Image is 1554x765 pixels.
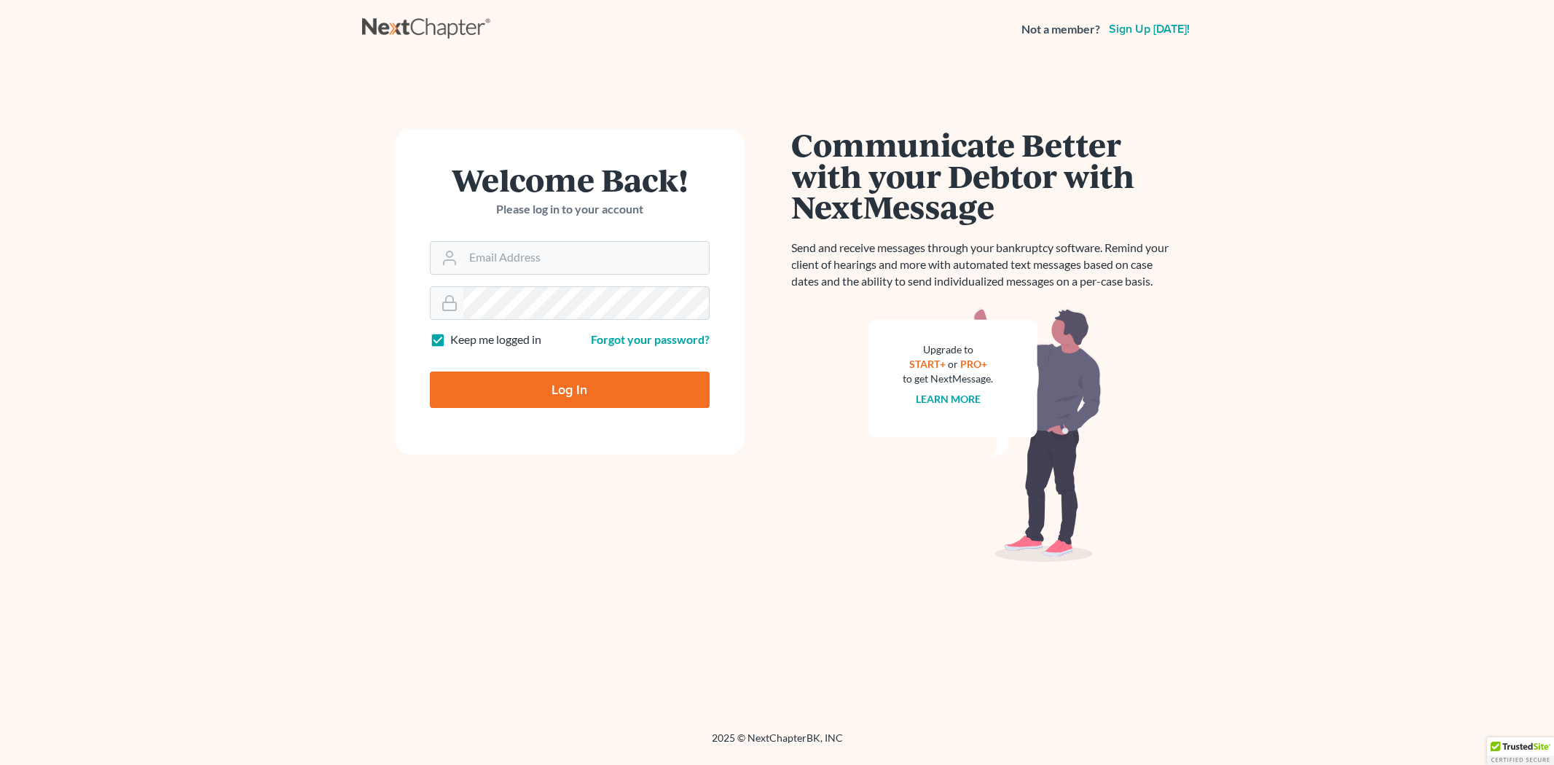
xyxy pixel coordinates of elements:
[868,307,1102,562] img: nextmessage_bg-59042aed3d76b12b5cd301f8e5b87938c9018125f34e5fa2b7a6b67550977c72.svg
[430,164,710,195] h1: Welcome Back!
[792,129,1178,222] h1: Communicate Better with your Debtor with NextMessage
[450,331,541,348] label: Keep me logged in
[430,201,710,218] p: Please log in to your account
[916,393,981,405] a: Learn more
[1021,21,1100,38] strong: Not a member?
[909,358,946,370] a: START+
[960,358,987,370] a: PRO+
[948,358,958,370] span: or
[792,240,1178,290] p: Send and receive messages through your bankruptcy software. Remind your client of hearings and mo...
[903,372,994,386] div: to get NextMessage.
[591,332,710,346] a: Forgot your password?
[430,372,710,408] input: Log In
[362,731,1193,757] div: 2025 © NextChapterBK, INC
[1487,737,1554,765] div: TrustedSite Certified
[903,342,994,357] div: Upgrade to
[463,242,709,274] input: Email Address
[1106,23,1193,35] a: Sign up [DATE]!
